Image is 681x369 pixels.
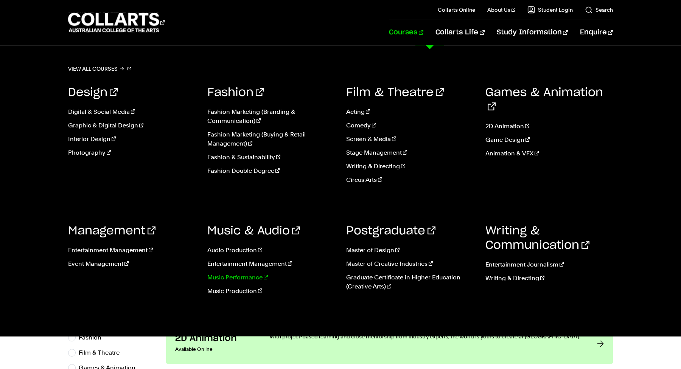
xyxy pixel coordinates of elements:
[270,333,582,340] p: With project-based learning and close mentorship from industry experts, the world is yours to cre...
[175,344,255,355] p: Available Online
[497,20,568,45] a: Study Information
[68,135,196,144] a: Interior Design
[175,333,255,344] h3: 2D Animation
[207,259,335,268] a: Entertainment Management
[389,20,423,45] a: Courses
[346,162,474,171] a: Writing & Directing
[68,225,155,237] a: Management
[485,122,613,131] a: 2D Animation
[68,87,118,98] a: Design
[68,148,196,157] a: Photography
[346,107,474,116] a: Acting
[346,148,474,157] a: Stage Management
[435,20,484,45] a: Collarts Life
[68,246,196,255] a: Entertainment Management
[207,107,335,126] a: Fashion Marketing (Branding & Communication)
[207,287,335,296] a: Music Production
[485,87,603,113] a: Games & Animation
[68,259,196,268] a: Event Management
[485,260,613,269] a: Entertainment Journalism
[346,273,474,291] a: Graduate Certificate in Higher Education (Creative Arts)
[79,332,107,343] label: Fashion
[79,347,126,358] label: Film & Theatre
[485,274,613,283] a: Writing & Directing
[438,6,475,14] a: Collarts Online
[346,135,474,144] a: Screen & Media
[485,149,613,158] a: Animation & VFX
[68,64,131,74] a: View all courses
[207,246,335,255] a: Audio Production
[585,6,613,14] a: Search
[346,87,444,98] a: Film & Theatre
[527,6,573,14] a: Student Login
[346,259,474,268] a: Master of Creative Industries
[346,225,435,237] a: Postgraduate
[207,130,335,148] a: Fashion Marketing (Buying & Retail Management)
[207,87,264,98] a: Fashion
[68,107,196,116] a: Digital & Social Media
[346,175,474,184] a: Circus Arts
[485,135,613,144] a: Game Design
[207,273,335,282] a: Music Performance
[487,6,515,14] a: About Us
[346,121,474,130] a: Comedy
[166,324,613,364] a: 2D Animation Available Online With project-based learning and close mentorship from industry expe...
[207,225,300,237] a: Music & Audio
[207,153,335,162] a: Fashion & Sustainability
[207,166,335,175] a: Fashion Double Degree
[68,12,165,33] div: Go to homepage
[485,225,589,251] a: Writing & Communication
[68,121,196,130] a: Graphic & Digital Design
[346,246,474,255] a: Master of Design
[580,20,613,45] a: Enquire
